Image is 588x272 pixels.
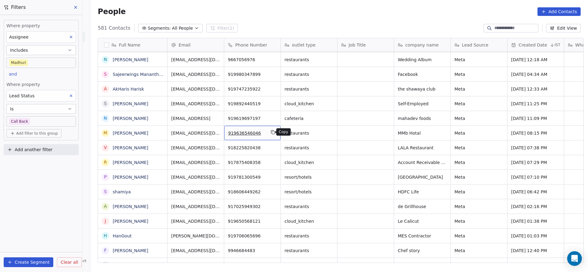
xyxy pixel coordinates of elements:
[285,262,334,268] span: restaurants
[104,115,107,121] div: N
[179,42,190,48] span: Email
[119,42,140,48] span: Full Name
[555,43,560,47] span: IST
[113,263,148,268] a: [PERSON_NAME]
[285,248,334,254] span: restaurants
[454,115,503,121] span: Meta
[113,219,148,224] a: [PERSON_NAME]
[285,203,334,210] span: restaurants
[228,101,277,107] span: 919892440519
[113,233,132,238] a: HanGout
[98,52,168,263] div: grid
[398,159,447,166] span: Account Receivable Head
[113,87,144,91] a: AkHaris Harisk
[228,174,277,180] span: 919781300549
[104,233,107,239] div: H
[113,189,131,194] a: shamiya
[206,24,238,32] button: Filter(2)
[398,130,447,136] span: MMb Hotal
[285,115,334,121] span: cafeteria
[113,57,148,62] a: [PERSON_NAME]
[104,188,107,195] div: s
[507,38,564,51] div: Created DateIST
[171,174,220,180] span: [EMAIL_ADDRESS][DOMAIN_NAME]
[171,115,220,121] span: [EMAIL_ADDRESS]
[511,86,560,92] span: [DATE] 12:33 AM
[398,145,447,151] span: LALA Restaurant
[104,203,107,210] div: A
[398,218,447,224] span: Le Calicut
[104,100,107,107] div: S
[228,203,277,210] span: 917025949302
[98,7,126,16] span: People
[104,144,107,151] div: V
[104,174,107,180] div: p
[104,130,107,136] div: M
[511,115,560,121] span: [DATE] 11:09 PM
[171,233,220,239] span: [PERSON_NAME][DOMAIN_NAME][EMAIL_ADDRESS][DOMAIN_NAME]
[171,101,220,107] span: [EMAIL_ADDRESS][DOMAIN_NAME]
[113,131,148,136] a: [PERSON_NAME]
[511,159,560,166] span: [DATE] 07:29 PM
[104,262,107,268] div: A
[228,71,277,77] span: 919980347899
[511,248,560,254] span: [DATE] 12:40 PM
[104,247,107,254] div: F
[511,174,560,180] span: [DATE] 07:10 PM
[172,25,193,32] span: All People
[398,233,447,239] span: MES Contractor
[279,129,288,134] p: Copy
[228,130,266,136] span: 919636546046
[537,7,581,16] button: Add Contacts
[454,86,503,92] span: Meta
[285,159,334,166] span: cloud_kitchen
[171,159,220,166] span: [EMAIL_ADDRESS][DOMAIN_NAME]
[171,262,220,268] span: [EMAIL_ADDRESS][DOMAIN_NAME]
[511,145,560,151] span: [DATE] 07:38 PM
[398,71,447,77] span: Facebook
[398,262,447,268] span: COL
[511,101,560,107] span: [DATE] 11:25 PM
[105,218,106,224] div: J
[228,189,277,195] span: 918606449262
[398,189,447,195] span: HDFC Life
[398,115,447,121] span: mahadev foods
[567,251,582,266] div: Open Intercom Messenger
[113,145,148,150] a: [PERSON_NAME]
[511,218,560,224] span: [DATE] 01:38 PM
[113,72,164,77] a: Sajeerwings Manantheri
[285,145,334,151] span: restaurants
[405,42,439,48] span: company name
[398,203,447,210] span: de Grillhouse
[462,42,488,48] span: Lead Source
[98,24,130,32] span: 581 Contacts
[235,42,267,48] span: Phone Number
[454,159,503,166] span: Meta
[228,145,277,151] span: 918225820438
[454,130,503,136] span: Meta
[228,233,277,239] span: 919706065696
[171,203,220,210] span: [EMAIL_ADDRESS][DOMAIN_NAME]
[454,145,503,151] span: Meta
[228,218,277,224] span: 919650568121
[113,248,148,253] a: [PERSON_NAME]
[171,71,220,77] span: [EMAIL_ADDRESS][DOMAIN_NAME]
[171,145,220,151] span: [EMAIL_ADDRESS][DOMAIN_NAME]
[398,86,447,92] span: the shawaya club
[511,203,560,210] span: [DATE] 02:16 PM
[454,174,503,180] span: Meta
[168,38,224,51] div: Email
[454,71,503,77] span: Meta
[398,174,447,180] span: [GEOGRAPHIC_DATA]
[285,57,334,63] span: restaurants
[171,86,220,92] span: [EMAIL_ADDRESS][DOMAIN_NAME]
[281,38,337,51] div: outlet type
[285,189,334,195] span: resort/hotels
[454,57,503,63] span: Meta
[104,159,107,166] div: R
[546,24,581,32] button: Edit View
[113,175,148,180] a: [PERSON_NAME]
[511,57,560,63] span: [DATE] 12:18 AM
[171,130,220,136] span: [EMAIL_ADDRESS][DOMAIN_NAME]
[285,71,334,77] span: restaurants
